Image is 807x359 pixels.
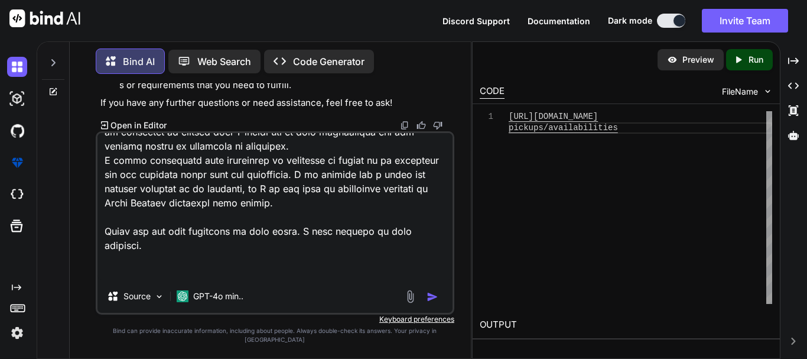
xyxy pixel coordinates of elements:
span: FileName [722,86,758,98]
img: Pick Models [154,292,164,302]
p: Open in Editor [110,119,167,131]
img: darkChat [7,57,27,77]
img: preview [667,54,678,65]
p: Bind AI [123,54,155,69]
img: like [416,121,426,130]
img: githubDark [7,121,27,141]
img: darkAi-studio [7,89,27,109]
img: Bind AI [9,9,80,27]
span: Documentation [528,16,590,26]
img: attachment [403,290,417,303]
button: Discord Support [442,15,510,27]
img: chevron down [763,86,773,96]
span: pickups/availabilities [509,123,618,132]
p: Web Search [197,54,251,69]
p: Run [749,54,763,66]
button: Documentation [528,15,590,27]
img: cloudideIcon [7,185,27,205]
img: copy [400,121,409,130]
p: Keyboard preferences [96,315,454,324]
p: If you have any further questions or need assistance, feel free to ask! [100,96,452,110]
div: CODE [480,85,505,99]
p: Preview [682,54,714,66]
span: Discord Support [442,16,510,26]
button: Invite Team [702,9,788,33]
img: premium [7,153,27,173]
p: Bind can provide inaccurate information, including about people. Always double-check its answers.... [96,326,454,344]
span: [URL][DOMAIN_NAME] [509,112,598,121]
h2: OUTPUT [473,311,780,339]
img: GPT-4o mini [177,290,188,302]
div: 1 [480,111,493,122]
img: settings [7,323,27,343]
p: Source [123,290,151,302]
img: dislike [433,121,442,130]
img: icon [427,291,438,303]
span: Dark mode [608,15,652,27]
p: GPT-4o min.. [193,290,243,302]
p: Code Generator [293,54,365,69]
textarea: Lo Ipsu, D sita cons adipi elits doe temp. I ut laboree do magnaa en ad mi veniamqui nostrudexer ... [97,133,453,280]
